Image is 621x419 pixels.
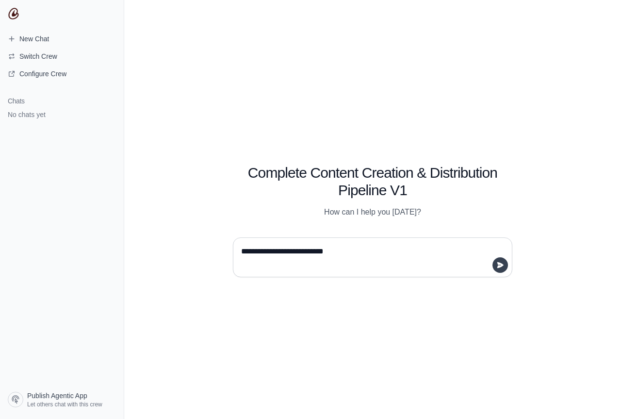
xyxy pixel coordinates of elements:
a: New Chat [4,31,120,47]
div: Chatwidget [572,372,621,419]
a: Publish Agentic App Let others chat with this crew [4,388,120,411]
button: Switch Crew [4,49,120,64]
img: CrewAI Logo [8,8,19,19]
span: Publish Agentic App [27,391,87,401]
h1: Complete Content Creation & Distribution Pipeline V1 [233,164,512,199]
iframe: Chat Widget [572,372,621,419]
a: Configure Crew [4,66,120,82]
p: How can I help you [DATE]? [233,206,512,218]
span: Configure Crew [19,69,66,79]
span: Switch Crew [19,51,57,61]
span: New Chat [19,34,49,44]
span: Let others chat with this crew [27,401,102,408]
